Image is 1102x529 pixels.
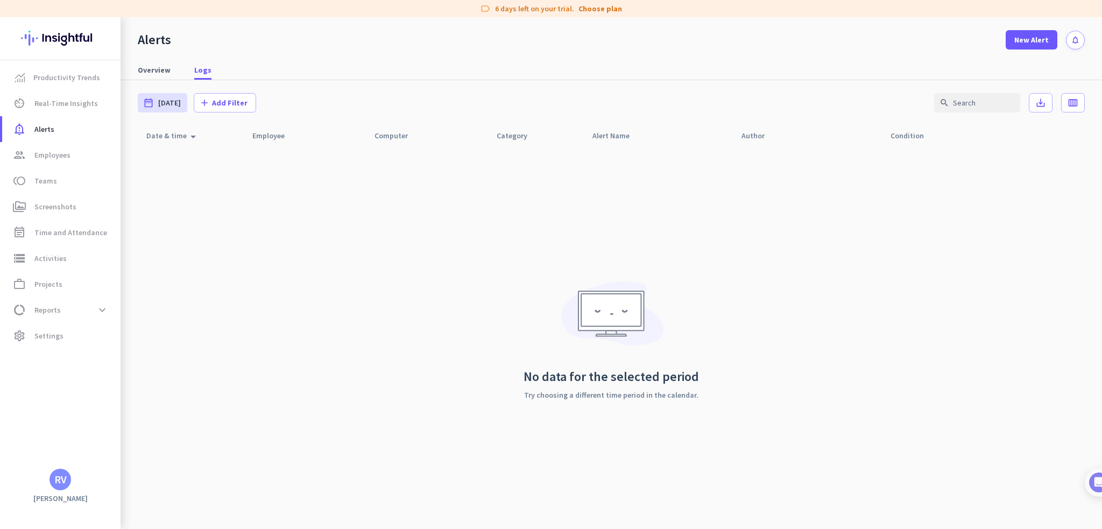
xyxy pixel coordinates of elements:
a: perm_mediaScreenshots [2,194,121,220]
div: Alert Name [584,125,718,146]
img: Insightful logo [21,17,100,59]
div: Condition [882,125,1016,146]
a: settingsSettings [2,323,121,349]
span: Screenshots [34,200,76,213]
span: Employees [34,149,70,161]
button: save_alt [1029,93,1052,112]
button: calendar_view_week [1061,93,1085,112]
a: notification_importantAlerts [2,116,121,142]
button: expand_more [93,300,112,320]
div: Computer [366,125,474,146]
i: data_usage [13,304,26,316]
div: Author [733,125,867,146]
span: New Alert [1014,34,1049,45]
span: Add Filter [212,97,248,108]
i: perm_media [13,200,26,213]
input: Search [934,93,1020,112]
a: av_timerReal-Time Insights [2,90,121,116]
h3: No data for the selected period [524,368,699,385]
a: event_noteTime and Attendance [2,220,121,245]
p: Try choosing a different time period in the calendar. [524,390,698,400]
i: av_timer [13,97,26,110]
span: Real-Time Insights [34,97,98,110]
img: menu-item [15,73,25,82]
span: [DATE] [158,97,181,108]
div: Category [488,125,569,146]
span: Alerts [34,123,54,136]
i: save_alt [1035,97,1046,108]
span: Logs [194,65,211,75]
div: Date & time [146,128,200,143]
button: notifications [1066,31,1085,50]
a: work_outlineProjects [2,271,121,297]
img: no results [556,274,666,359]
span: Reports [34,304,61,316]
i: storage [13,252,26,265]
a: tollTeams [2,168,121,194]
a: storageActivities [2,245,121,271]
div: RV [54,474,67,485]
i: event_note [13,226,26,239]
i: calendar_view_week [1068,97,1078,108]
i: search [939,98,949,108]
i: add [199,97,210,108]
a: data_usageReportsexpand_more [2,297,121,323]
span: Settings [34,329,63,342]
button: addAdd Filter [194,93,256,112]
i: date_range [143,97,154,108]
span: Productivity Trends [33,71,100,84]
i: work_outline [13,278,26,291]
i: notifications [1071,36,1080,45]
a: Choose plan [578,3,622,14]
div: Employee [244,125,351,146]
i: group [13,149,26,161]
button: New Alert [1006,30,1057,50]
div: Alerts [138,32,171,48]
i: label [480,3,491,14]
a: menu-itemProductivity Trends [2,65,121,90]
span: Time and Attendance [34,226,107,239]
i: arrow_drop_up [187,130,200,143]
span: Overview [138,65,171,75]
a: groupEmployees [2,142,121,168]
i: toll [13,174,26,187]
span: Activities [34,252,67,265]
span: Teams [34,174,57,187]
i: notification_important [13,123,26,136]
span: Projects [34,278,62,291]
i: settings [13,329,26,342]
